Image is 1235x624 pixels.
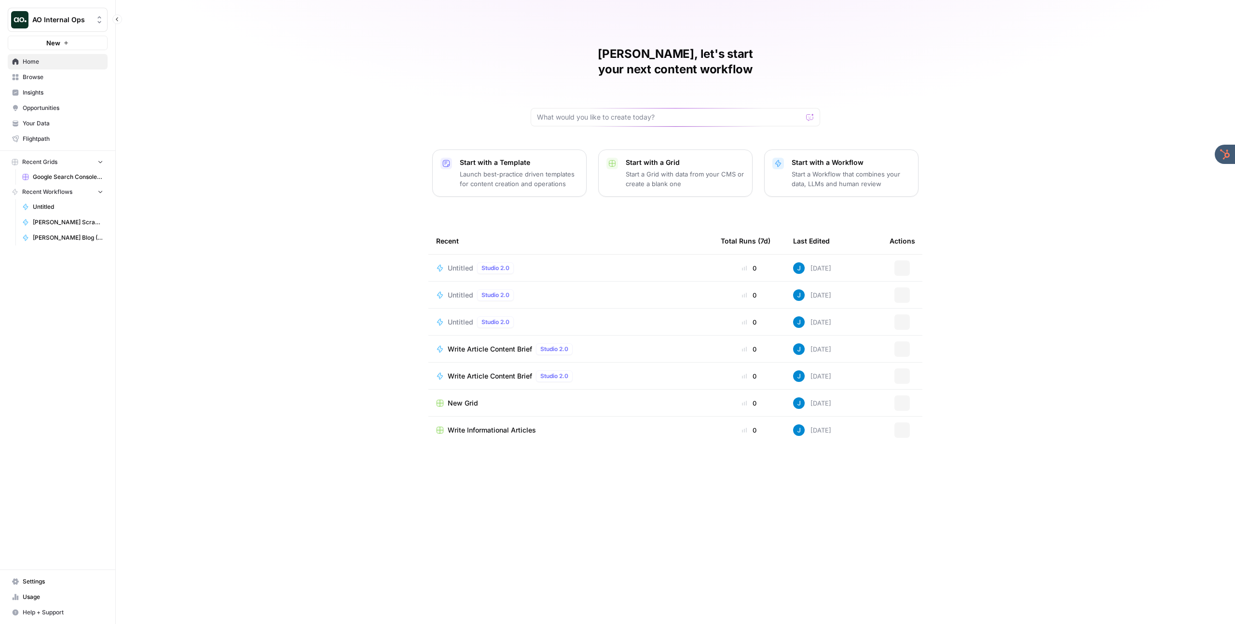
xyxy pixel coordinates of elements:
[11,11,28,28] img: AO Internal Ops Logo
[436,343,705,355] a: Write Article Content BriefStudio 2.0
[793,316,831,328] div: [DATE]
[23,57,103,66] span: Home
[540,372,568,380] span: Studio 2.0
[8,69,108,85] a: Browse
[8,605,108,620] button: Help + Support
[764,149,919,197] button: Start with a WorkflowStart a Workflow that combines your data, LLMs and human review
[531,46,820,77] h1: [PERSON_NAME], let's start your next content workflow
[721,228,770,254] div: Total Runs (7d)
[793,343,831,355] div: [DATE]
[18,215,108,230] a: [PERSON_NAME] Scrape (Aircraft)
[793,289,805,301] img: z620ml7ie90s7uun3xptce9f0frp
[626,169,744,189] p: Start a Grid with data from your CMS or create a blank one
[33,233,103,242] span: [PERSON_NAME] Blog (Aircraft)
[793,370,831,382] div: [DATE]
[448,344,532,354] span: Write Article Content Brief
[460,169,578,189] p: Launch best-practice driven templates for content creation and operations
[33,203,103,211] span: Untitled
[448,425,536,435] span: Write Informational Articles
[721,344,778,354] div: 0
[46,38,60,48] span: New
[436,398,705,408] a: New Grid
[23,104,103,112] span: Opportunities
[436,228,705,254] div: Recent
[448,371,532,381] span: Write Article Content Brief
[8,116,108,131] a: Your Data
[626,158,744,167] p: Start with a Grid
[432,149,587,197] button: Start with a TemplateLaunch best-practice driven templates for content creation and operations
[721,317,778,327] div: 0
[8,131,108,147] a: Flightpath
[721,371,778,381] div: 0
[18,169,108,185] a: Google Search Console - [DOMAIN_NAME]
[22,158,57,166] span: Recent Grids
[793,424,805,436] img: z620ml7ie90s7uun3xptce9f0frp
[8,185,108,199] button: Recent Workflows
[8,54,108,69] a: Home
[8,100,108,116] a: Opportunities
[793,424,831,436] div: [DATE]
[481,318,509,326] span: Studio 2.0
[481,291,509,299] span: Studio 2.0
[8,85,108,100] a: Insights
[793,343,805,355] img: z620ml7ie90s7uun3xptce9f0frp
[436,425,705,435] a: Write Informational Articles
[481,264,509,272] span: Studio 2.0
[721,398,778,408] div: 0
[23,135,103,143] span: Flightpath
[721,425,778,435] div: 0
[448,263,473,273] span: Untitled
[23,593,103,601] span: Usage
[793,262,831,274] div: [DATE]
[22,188,72,196] span: Recent Workflows
[23,88,103,97] span: Insights
[537,112,802,122] input: What would you like to create today?
[436,262,705,274] a: UntitledStudio 2.0
[721,290,778,300] div: 0
[793,228,830,254] div: Last Edited
[793,397,831,409] div: [DATE]
[436,316,705,328] a: UntitledStudio 2.0
[793,370,805,382] img: z620ml7ie90s7uun3xptce9f0frp
[8,589,108,605] a: Usage
[448,317,473,327] span: Untitled
[793,289,831,301] div: [DATE]
[18,230,108,245] a: [PERSON_NAME] Blog (Aircraft)
[23,119,103,128] span: Your Data
[448,398,478,408] span: New Grid
[436,289,705,301] a: UntitledStudio 2.0
[890,228,915,254] div: Actions
[23,608,103,617] span: Help + Support
[436,370,705,382] a: Write Article Content BriefStudio 2.0
[792,158,910,167] p: Start with a Workflow
[8,155,108,169] button: Recent Grids
[18,199,108,215] a: Untitled
[8,36,108,50] button: New
[33,218,103,227] span: [PERSON_NAME] Scrape (Aircraft)
[540,345,568,353] span: Studio 2.0
[793,397,805,409] img: z620ml7ie90s7uun3xptce9f0frp
[8,8,108,32] button: Workspace: AO Internal Ops
[792,169,910,189] p: Start a Workflow that combines your data, LLMs and human review
[793,316,805,328] img: z620ml7ie90s7uun3xptce9f0frp
[23,577,103,586] span: Settings
[460,158,578,167] p: Start with a Template
[598,149,753,197] button: Start with a GridStart a Grid with data from your CMS or create a blank one
[8,574,108,589] a: Settings
[448,290,473,300] span: Untitled
[721,263,778,273] div: 0
[33,173,103,181] span: Google Search Console - [DOMAIN_NAME]
[793,262,805,274] img: z620ml7ie90s7uun3xptce9f0frp
[23,73,103,81] span: Browse
[32,15,91,25] span: AO Internal Ops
